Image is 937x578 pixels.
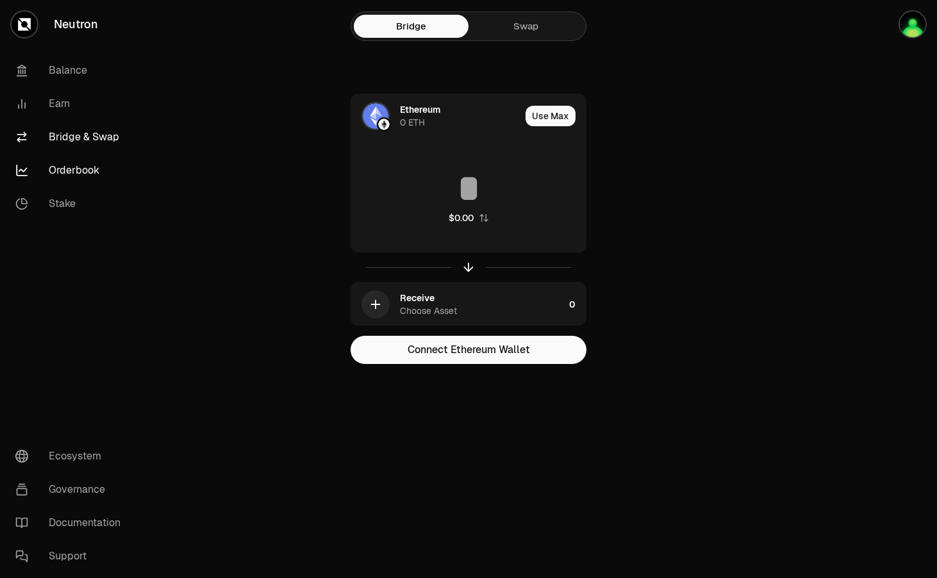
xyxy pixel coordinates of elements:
div: ETH LogoEthereum LogoEthereum0 ETH [351,94,520,138]
a: Documentation [5,506,138,540]
a: Bridge & Swap [5,120,138,154]
a: Swap [468,15,583,38]
div: Ethereum [400,103,440,116]
div: 0 [569,283,586,326]
a: Support [5,540,138,573]
button: $0.00 [449,211,489,224]
div: ReceiveChoose Asset [351,283,564,326]
div: 0 ETH [400,116,425,129]
img: 9374.1 [900,12,925,37]
button: ReceiveChoose Asset0 [351,283,586,326]
a: Bridge [354,15,468,38]
a: Orderbook [5,154,138,187]
img: ETH Logo [363,103,388,129]
a: Balance [5,54,138,87]
div: $0.00 [449,211,474,224]
a: Stake [5,187,138,220]
button: Connect Ethereum Wallet [351,336,586,364]
a: Governance [5,473,138,506]
div: Choose Asset [400,304,457,317]
a: Ecosystem [5,440,138,473]
img: Ethereum Logo [378,119,390,130]
div: Receive [400,292,435,304]
button: Use Max [526,106,576,126]
a: Earn [5,87,138,120]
